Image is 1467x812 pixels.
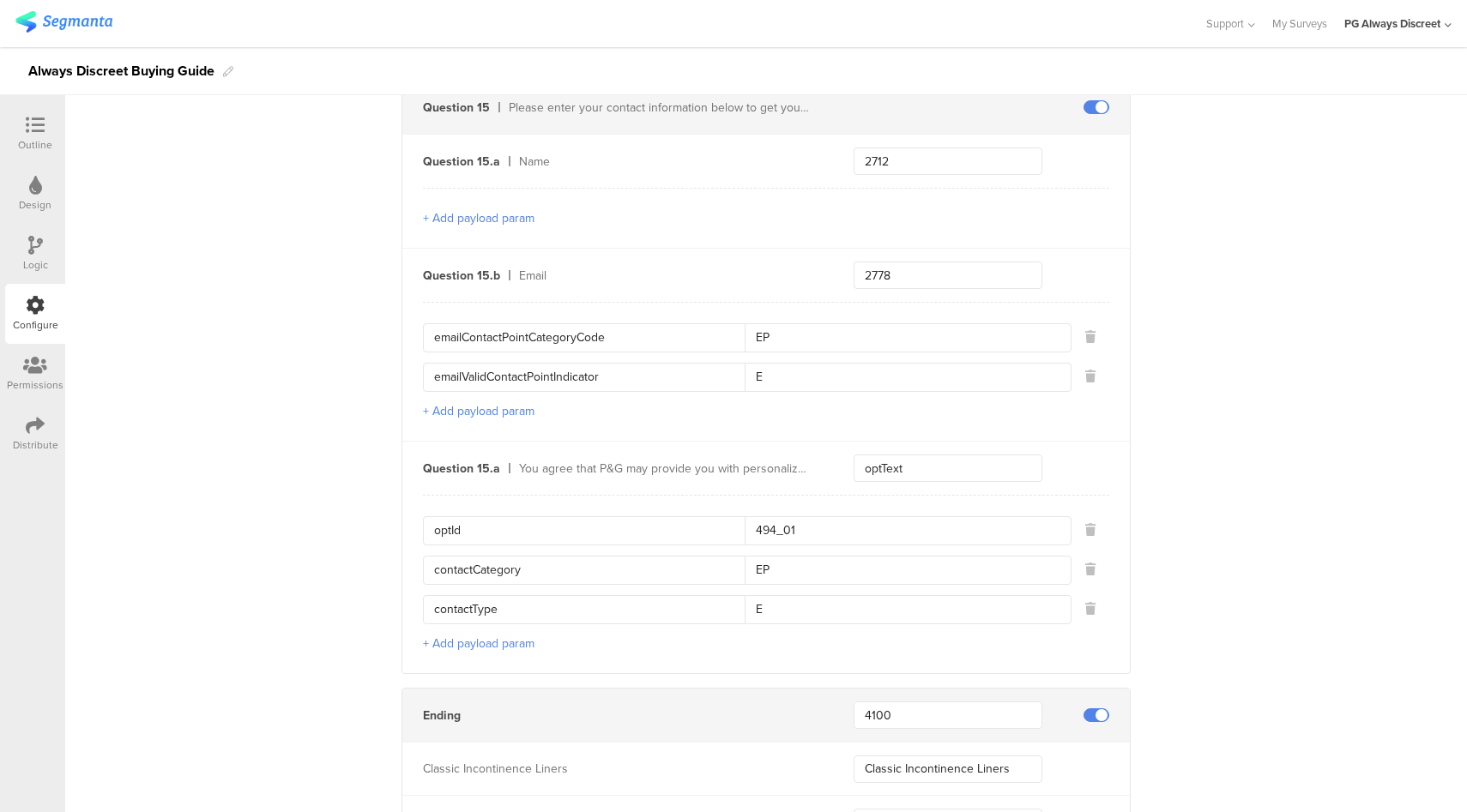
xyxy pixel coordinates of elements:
[745,364,1060,391] input: Value
[1344,15,1440,32] div: PG Always Discreet
[423,635,534,653] button: + Add payload param
[434,517,745,544] input: Key
[745,324,1060,352] input: Value
[18,137,52,153] div: Outline
[519,267,812,285] div: Email
[423,99,490,117] div: Question 15
[434,556,745,584] input: Key
[745,517,1060,544] input: Value
[15,11,112,33] img: segmanta logo
[423,267,500,285] div: Question 15.b
[745,556,1060,584] input: Value
[434,364,745,391] input: Key
[423,209,534,227] button: + Add payload param
[854,755,1042,783] input: Enter a value...
[854,262,1042,289] input: Enter a key...
[23,257,48,273] div: Logic
[13,317,58,333] div: Configure
[423,402,534,420] button: + Add payload param
[7,377,63,393] div: Permissions
[13,437,58,453] div: Distribute
[434,324,745,352] input: Key
[854,147,1042,175] input: Enter a key...
[423,707,461,725] div: Ending
[423,153,500,171] div: Question 15.a
[19,197,51,213] div: Design
[1206,15,1244,32] span: Support
[854,454,1042,482] input: Enter a key...
[509,99,812,117] div: Please enter your contact information below to get your results!
[519,153,812,171] div: Name
[423,460,500,478] div: Question 15.a
[854,701,1042,729] input: Enter a Key...
[28,57,214,85] div: Always Discreet Buying Guide
[434,596,745,623] input: Key
[423,760,812,778] div: Classic Incontinence Liners
[745,596,1060,623] input: Value
[519,460,812,478] div: You agree that P&G may provide you with personalized advertising via email and other online chann...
